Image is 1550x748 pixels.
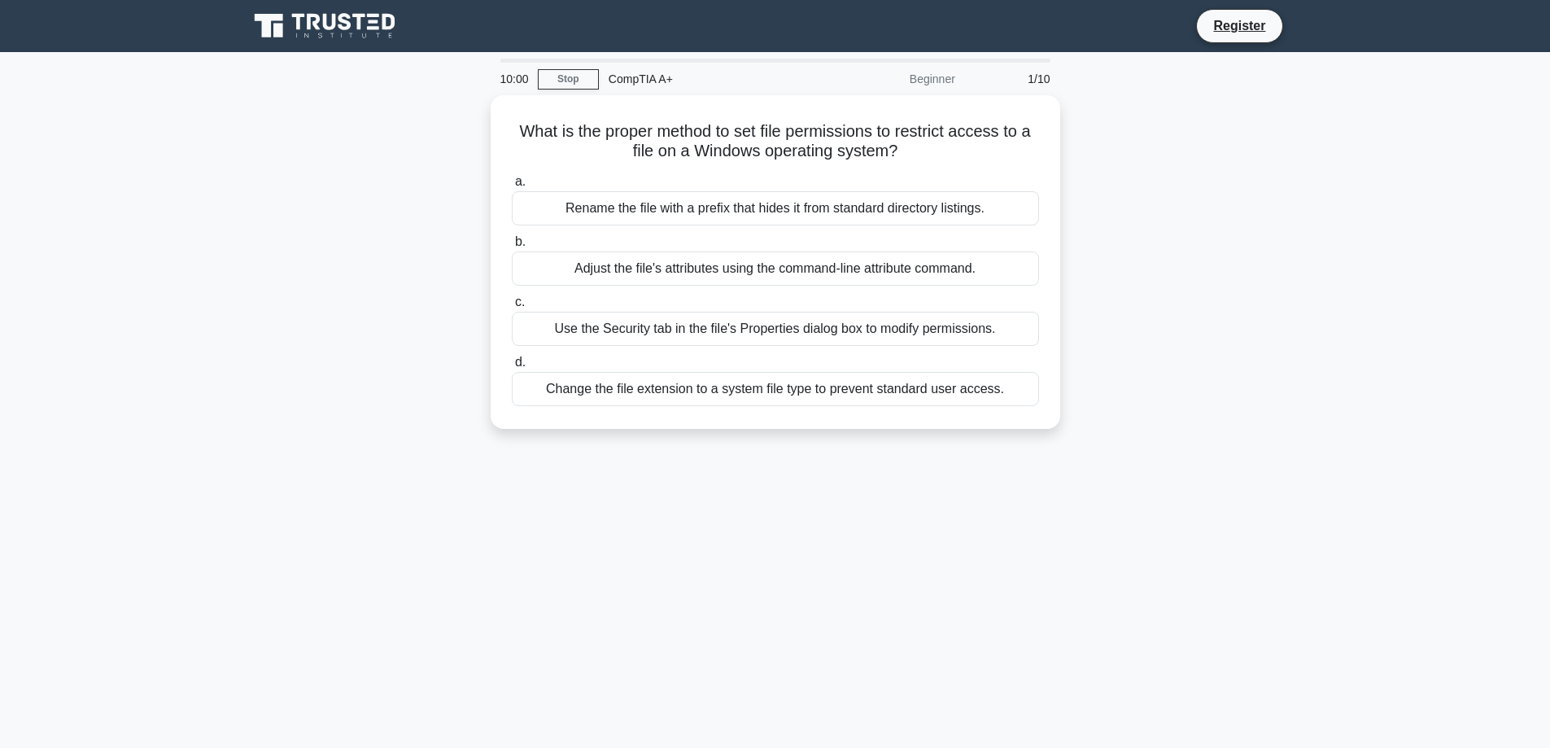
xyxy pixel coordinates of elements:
[599,63,823,95] div: CompTIA A+
[515,234,526,248] span: b.
[515,295,525,308] span: c.
[512,372,1039,406] div: Change the file extension to a system file type to prevent standard user access.
[823,63,965,95] div: Beginner
[512,191,1039,225] div: Rename the file with a prefix that hides it from standard directory listings.
[512,252,1039,286] div: Adjust the file's attributes using the command-line attribute command.
[1203,15,1275,36] a: Register
[510,121,1041,162] h5: What is the proper method to set file permissions to restrict access to a file on a Windows opera...
[512,312,1039,346] div: Use the Security tab in the file's Properties dialog box to modify permissions.
[491,63,538,95] div: 10:00
[965,63,1060,95] div: 1/10
[538,69,599,90] a: Stop
[515,174,526,188] span: a.
[515,355,526,369] span: d.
